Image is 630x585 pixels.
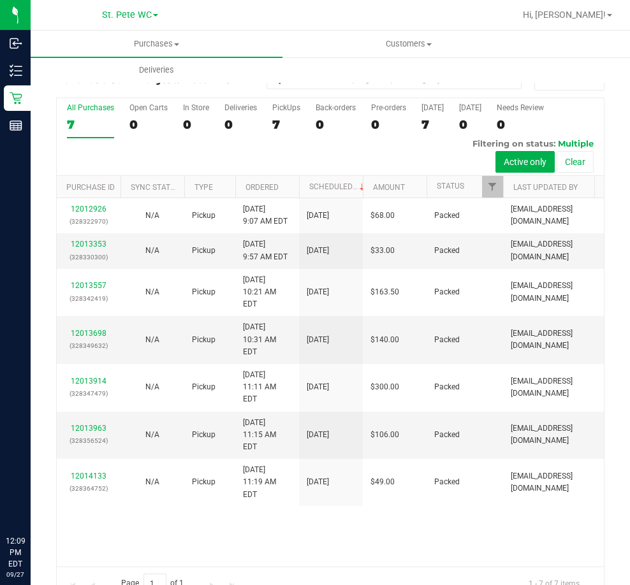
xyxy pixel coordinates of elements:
[434,381,460,393] span: Packed
[371,117,406,132] div: 0
[10,37,22,50] inline-svg: Inbound
[511,203,623,227] span: [EMAIL_ADDRESS][DOMAIN_NAME]
[10,64,22,77] inline-svg: Inventory
[145,476,159,488] button: N/A
[31,31,282,57] a: Purchases
[272,103,300,112] div: PickUps
[71,205,106,213] a: 12012926
[434,476,460,488] span: Packed
[31,57,282,83] a: Deliveries
[145,245,159,257] button: N/A
[6,570,25,579] p: 09/27
[511,280,623,304] span: [EMAIL_ADDRESS][DOMAIN_NAME]
[129,117,168,132] div: 0
[145,429,159,441] button: N/A
[558,138,594,148] span: Multiple
[145,210,159,222] button: N/A
[434,245,460,257] span: Packed
[192,210,216,222] span: Pickup
[307,334,329,346] span: [DATE]
[243,203,288,227] span: [DATE] 9:07 AM EDT
[192,245,216,257] span: Pickup
[64,292,113,305] p: (328342419)
[370,429,399,441] span: $106.00
[309,182,367,191] a: Scheduled
[145,246,159,255] span: Not Applicable
[224,117,257,132] div: 0
[307,429,329,441] span: [DATE]
[370,476,395,488] span: $49.00
[434,334,460,346] span: Packed
[71,329,106,338] a: 12013698
[64,215,113,227] p: (328322970)
[497,103,544,112] div: Needs Review
[145,211,159,220] span: Not Applicable
[434,286,460,298] span: Packed
[192,286,216,298] span: Pickup
[511,328,623,352] span: [EMAIL_ADDRESS][DOMAIN_NAME]
[434,210,460,222] span: Packed
[145,477,159,486] span: Not Applicable
[370,334,399,346] span: $140.00
[31,38,282,50] span: Purchases
[64,251,113,263] p: (328330300)
[243,369,291,406] span: [DATE] 11:11 AM EDT
[129,103,168,112] div: Open Carts
[557,151,594,173] button: Clear
[370,286,399,298] span: $163.50
[511,422,623,447] span: [EMAIL_ADDRESS][DOMAIN_NAME]
[421,117,444,132] div: 7
[434,429,460,441] span: Packed
[71,424,106,433] a: 12013963
[145,430,159,439] span: Not Applicable
[282,31,534,57] a: Customers
[64,340,113,352] p: (328349632)
[71,240,106,249] a: 12013353
[192,381,216,393] span: Pickup
[122,64,191,76] span: Deliveries
[243,464,291,501] span: [DATE] 11:19 AM EDT
[316,117,356,132] div: 0
[194,183,213,192] a: Type
[10,92,22,105] inline-svg: Retail
[6,535,25,570] p: 12:09 PM EDT
[511,470,623,495] span: [EMAIL_ADDRESS][DOMAIN_NAME]
[511,238,623,263] span: [EMAIL_ADDRESS][DOMAIN_NAME]
[459,103,481,112] div: [DATE]
[56,74,239,85] h3: Purchase Summary:
[67,103,114,112] div: All Purchases
[370,245,395,257] span: $33.00
[64,435,113,447] p: (328356524)
[13,483,51,521] iframe: Resource center
[192,476,216,488] span: Pickup
[243,417,291,454] span: [DATE] 11:15 AM EDT
[183,117,209,132] div: 0
[145,382,159,391] span: Not Applicable
[511,375,623,400] span: [EMAIL_ADDRESS][DOMAIN_NAME]
[145,334,159,346] button: N/A
[523,10,606,20] span: Hi, [PERSON_NAME]!
[145,287,159,296] span: Not Applicable
[316,103,356,112] div: Back-orders
[145,335,159,344] span: Not Applicable
[183,103,209,112] div: In Store
[307,286,329,298] span: [DATE]
[66,183,115,192] a: Purchase ID
[243,238,288,263] span: [DATE] 9:57 AM EDT
[243,274,291,311] span: [DATE] 10:21 AM EDT
[370,210,395,222] span: $68.00
[283,38,534,50] span: Customers
[307,381,329,393] span: [DATE]
[459,117,481,132] div: 0
[131,183,180,192] a: Sync Status
[67,117,114,132] div: 7
[307,245,329,257] span: [DATE]
[472,138,555,148] span: Filtering on status:
[495,151,555,173] button: Active only
[370,381,399,393] span: $300.00
[192,429,216,441] span: Pickup
[71,472,106,480] a: 12014133
[102,10,152,20] span: St. Pete WC
[10,119,22,132] inline-svg: Reports
[437,182,464,191] a: Status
